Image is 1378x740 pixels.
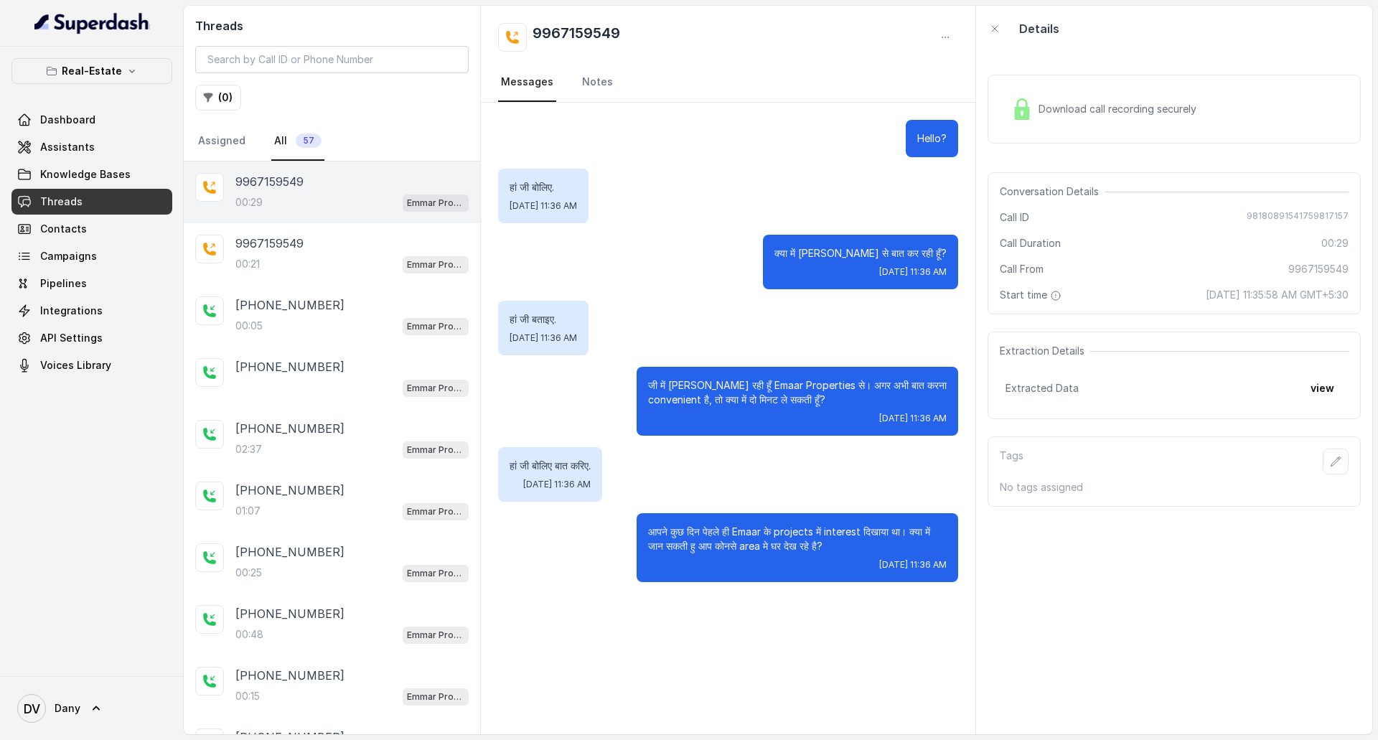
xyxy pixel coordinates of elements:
[195,17,469,34] h2: Threads
[11,134,172,160] a: Assistants
[407,196,464,210] p: Emmar Properties - Lead Qualification Assistant
[235,566,262,580] p: 00:25
[40,331,103,345] span: API Settings
[11,58,172,84] button: Real-Estate
[648,378,947,407] p: जी में [PERSON_NAME] रही हूँ Emaar Properties से। अगर अभी बात करना convenient है, तो क्या में दो ...
[407,505,464,519] p: Emmar Properties - Lead Qualification Assistant
[11,216,172,242] a: Contacts
[271,122,324,161] a: All57
[195,46,469,73] input: Search by Call ID or Phone Number
[1000,288,1064,302] span: Start time
[1321,236,1349,250] span: 00:29
[1000,236,1061,250] span: Call Duration
[195,85,241,111] button: (0)
[579,63,616,102] a: Notes
[235,442,262,456] p: 02:37
[235,173,304,190] p: 9967159549
[40,276,87,291] span: Pipelines
[879,413,947,424] span: [DATE] 11:36 AM
[235,482,344,499] p: [PHONE_NUMBER]
[1247,210,1349,225] span: 98180891541759817157
[235,195,263,210] p: 00:29
[917,131,947,146] p: Hello?
[1011,98,1033,120] img: Lock Icon
[195,122,248,161] a: Assigned
[235,319,263,333] p: 00:05
[11,271,172,296] a: Pipelines
[1000,344,1090,358] span: Extraction Details
[510,200,577,212] span: [DATE] 11:36 AM
[1302,375,1343,401] button: view
[40,304,103,318] span: Integrations
[235,257,260,271] p: 00:21
[1206,288,1349,302] span: [DATE] 11:35:58 AM GMT+5:30
[510,332,577,344] span: [DATE] 11:36 AM
[407,443,464,457] p: Emmar Properties - Lead Qualification Assistant
[34,11,150,34] img: light.svg
[1039,102,1202,116] span: Download call recording securely
[40,249,97,263] span: Campaigns
[533,23,620,52] h2: 9967159549
[195,122,469,161] nav: Tabs
[235,689,260,703] p: 00:15
[1000,480,1349,495] p: No tags assigned
[510,180,577,195] p: हां जी बोलिए.
[235,667,344,684] p: [PHONE_NUMBER]
[407,319,464,334] p: Emmar Properties - Lead Qualification Assistant
[407,381,464,395] p: Emmar Properties - Lead Qualification Assistant
[407,566,464,581] p: Emmar Properties - Lead Qualification Assistant
[11,161,172,187] a: Knowledge Bases
[523,479,591,490] span: [DATE] 11:36 AM
[1000,262,1044,276] span: Call From
[407,258,464,272] p: Emmar Properties - Lead Qualification Assistant
[510,459,591,473] p: हां जी बोलिए बात करिए.
[235,358,344,375] p: [PHONE_NUMBER]
[235,235,304,252] p: 9967159549
[879,266,947,278] span: [DATE] 11:36 AM
[55,701,80,716] span: Dany
[1000,210,1029,225] span: Call ID
[235,420,344,437] p: [PHONE_NUMBER]
[407,628,464,642] p: Emmar Properties - Lead Qualification Assistant
[879,559,947,571] span: [DATE] 11:36 AM
[11,189,172,215] a: Threads
[1006,381,1079,395] span: Extracted Data
[11,325,172,351] a: API Settings
[40,140,95,154] span: Assistants
[407,690,464,704] p: Emmar Properties - Lead Qualification Assistant
[24,701,40,716] text: DV
[648,525,947,553] p: आपने कुछ दिन पेहले ही Emaar के projects में interest दिखाया था। क्या में जान सकती हु आप कोनसे are...
[235,504,261,518] p: 01:07
[1000,449,1023,474] p: Tags
[40,358,111,373] span: Voices Library
[510,312,577,327] p: हां जी बताइए.
[62,62,122,80] p: Real-Estate
[774,246,947,261] p: क्या में [PERSON_NAME] से बात कर रही हूँ?
[235,627,263,642] p: 00:48
[1000,184,1105,199] span: Conversation Details
[11,352,172,378] a: Voices Library
[40,113,95,127] span: Dashboard
[498,63,556,102] a: Messages
[498,63,958,102] nav: Tabs
[40,195,83,209] span: Threads
[40,222,87,236] span: Contacts
[11,298,172,324] a: Integrations
[235,605,344,622] p: [PHONE_NUMBER]
[1019,20,1059,37] p: Details
[235,543,344,561] p: [PHONE_NUMBER]
[296,134,322,148] span: 57
[235,296,344,314] p: [PHONE_NUMBER]
[11,107,172,133] a: Dashboard
[1288,262,1349,276] span: 9967159549
[11,243,172,269] a: Campaigns
[40,167,131,182] span: Knowledge Bases
[11,688,172,729] a: Dany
